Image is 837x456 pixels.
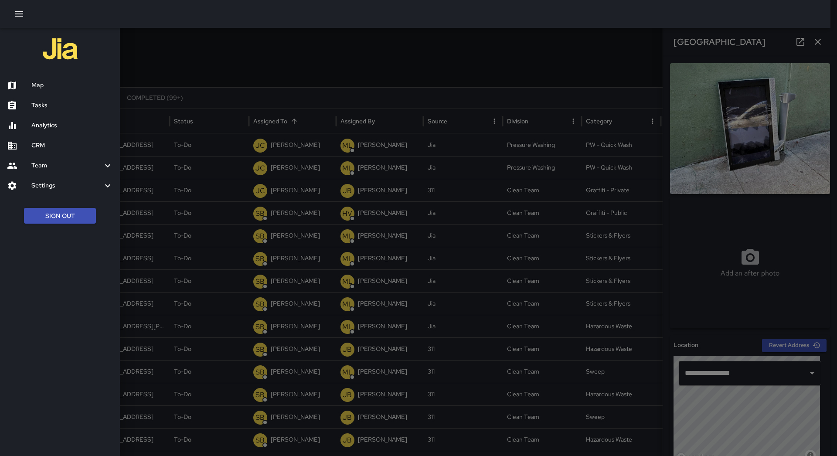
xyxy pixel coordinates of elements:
h6: CRM [31,141,113,150]
img: jia-logo [43,31,78,66]
h6: Team [31,161,102,170]
h6: Map [31,81,113,90]
h6: Tasks [31,101,113,110]
h6: Settings [31,181,102,191]
h6: Analytics [31,121,113,130]
button: Sign Out [24,208,96,224]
